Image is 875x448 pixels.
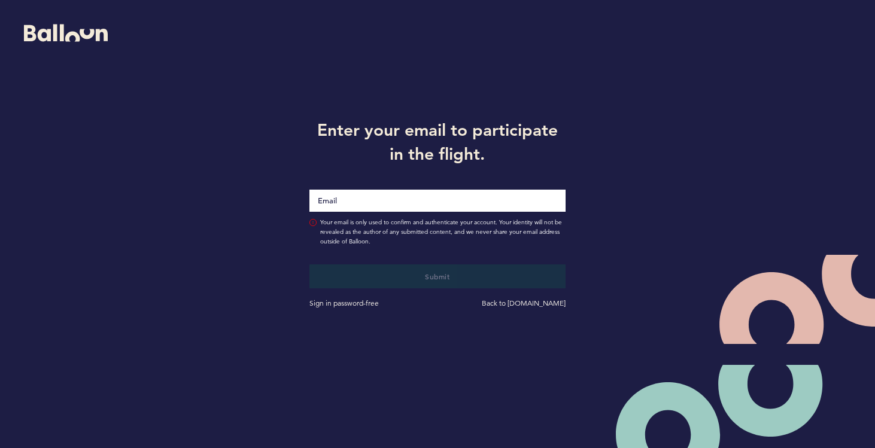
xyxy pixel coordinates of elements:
button: Submit [309,264,565,288]
a: Back to [DOMAIN_NAME] [482,298,566,307]
a: Sign in password-free [309,298,379,307]
span: Submit [425,272,449,281]
h1: Enter your email to participate in the flight. [300,118,574,166]
span: Your email is only used to confirm and authenticate your account. Your identity will not be revea... [320,218,565,246]
input: Email [309,190,565,212]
